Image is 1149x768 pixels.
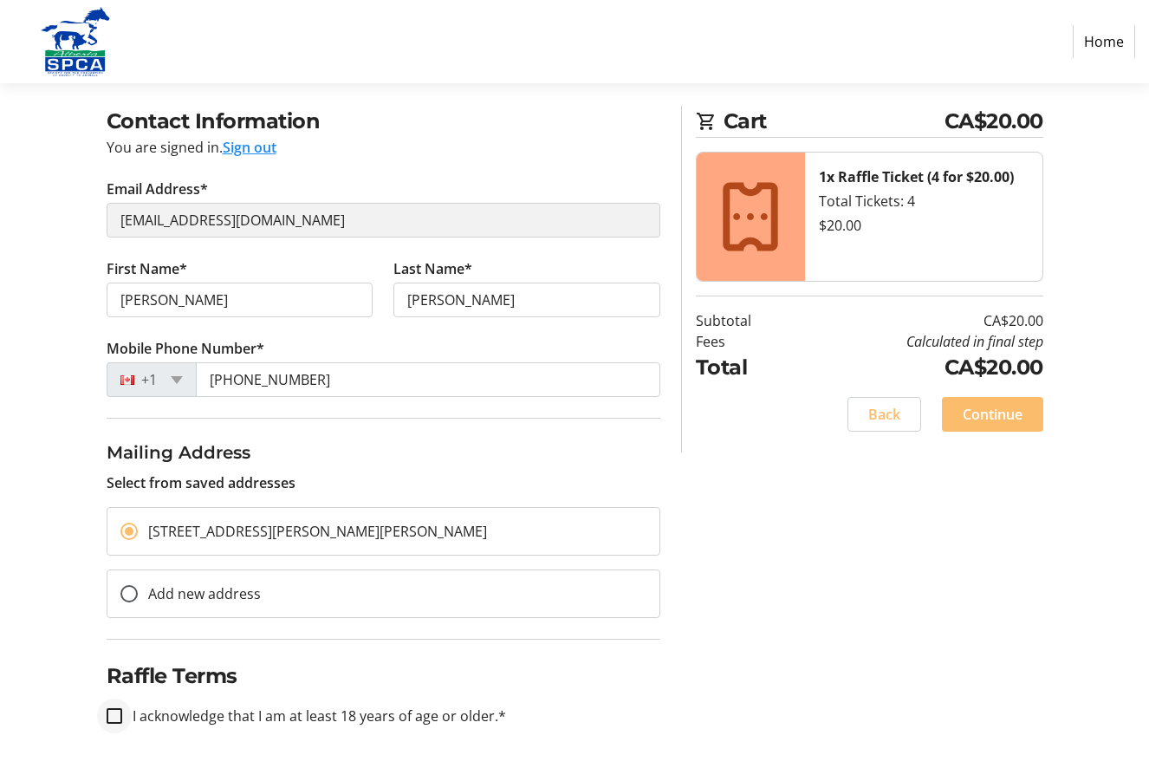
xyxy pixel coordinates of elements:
[795,310,1042,331] td: CA$20.00
[393,258,472,279] label: Last Name*
[14,7,137,76] img: Alberta SPCA's Logo
[107,661,660,692] h2: Raffle Terms
[819,191,1029,212] div: Total Tickets: 4
[223,137,276,158] button: Sign out
[795,331,1042,352] td: Calculated in final step
[819,167,1014,186] strong: 1x Raffle Ticket (4 for $20.00)
[724,106,945,137] span: Cart
[696,352,796,383] td: Total
[696,331,796,352] td: Fees
[963,404,1022,425] span: Continue
[148,522,487,541] span: [STREET_ADDRESS][PERSON_NAME][PERSON_NAME]
[868,404,900,425] span: Back
[107,258,187,279] label: First Name*
[107,338,264,359] label: Mobile Phone Number*
[196,362,660,397] input: (506) 234-5678
[696,310,796,331] td: Subtotal
[138,583,261,604] label: Add new address
[122,706,506,726] label: I acknowledge that I am at least 18 years of age or older.*
[847,397,921,432] button: Back
[107,106,660,137] h2: Contact Information
[795,352,1042,383] td: CA$20.00
[819,215,1029,236] div: $20.00
[107,439,660,465] h3: Mailing Address
[942,397,1043,432] button: Continue
[107,137,660,158] div: You are signed in.
[1073,25,1135,58] a: Home
[945,106,1043,137] span: CA$20.00
[107,179,208,199] label: Email Address*
[107,439,660,493] div: Select from saved addresses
